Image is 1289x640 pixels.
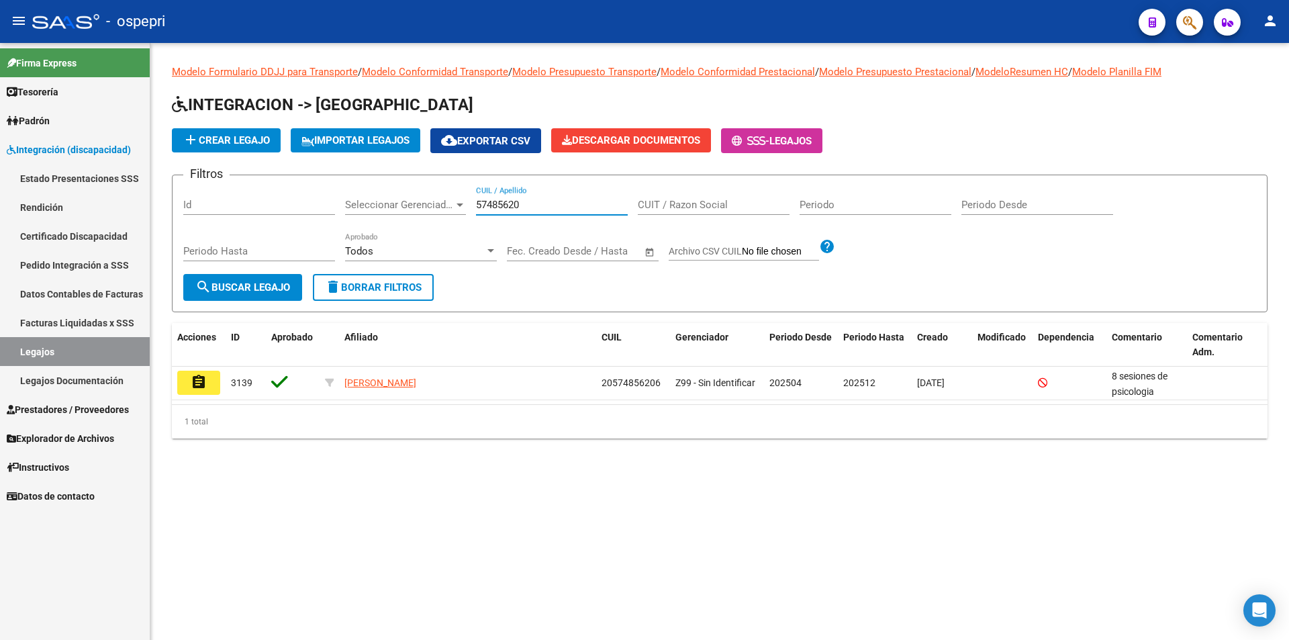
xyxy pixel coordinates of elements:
datatable-header-cell: Afiliado [339,323,596,367]
button: Crear Legajo [172,128,281,152]
span: Periodo Hasta [843,332,904,342]
button: IMPORTAR LEGAJOS [291,128,420,152]
span: Todos [345,245,373,257]
a: ModeloResumen HC [975,66,1068,78]
span: Comentario [1112,332,1162,342]
span: [PERSON_NAME] [344,377,416,388]
mat-icon: cloud_download [441,132,457,148]
span: Aprobado [271,332,313,342]
span: Seleccionar Gerenciador [345,199,454,211]
mat-icon: search [195,279,211,295]
span: 202512 [843,377,875,388]
input: End date [563,245,628,257]
button: Buscar Legajo [183,274,302,301]
span: ID [231,332,240,342]
span: Dependencia [1038,332,1094,342]
span: 3139 [231,377,252,388]
span: CUIL [602,332,622,342]
a: Modelo Conformidad Transporte [362,66,508,78]
datatable-header-cell: CUIL [596,323,670,367]
span: Instructivos [7,460,69,475]
div: / / / / / / [172,64,1268,439]
span: Archivo CSV CUIL [669,246,742,257]
a: Modelo Formulario DDJJ para Transporte [172,66,358,78]
span: Z99 - Sin Identificar [675,377,755,388]
datatable-header-cell: Periodo Desde [764,323,838,367]
span: 202504 [769,377,802,388]
a: Modelo Planilla FIM [1072,66,1161,78]
span: Exportar CSV [441,135,530,147]
span: IMPORTAR LEGAJOS [301,134,410,146]
datatable-header-cell: Acciones [172,323,226,367]
span: Explorador de Archivos [7,431,114,446]
datatable-header-cell: Modificado [972,323,1033,367]
datatable-header-cell: Gerenciador [670,323,764,367]
mat-icon: assignment [191,374,207,390]
datatable-header-cell: Comentario Adm. [1187,323,1268,367]
span: Gerenciador [675,332,728,342]
datatable-header-cell: Dependencia [1033,323,1106,367]
mat-icon: help [819,238,835,255]
span: Descargar Documentos [562,134,700,146]
input: Archivo CSV CUIL [742,246,819,258]
datatable-header-cell: ID [226,323,266,367]
span: - [732,135,769,147]
mat-icon: person [1262,13,1278,29]
datatable-header-cell: Aprobado [266,323,320,367]
datatable-header-cell: Creado [912,323,972,367]
button: Borrar Filtros [313,274,434,301]
div: 1 total [172,405,1268,439]
span: - ospepri [106,7,165,36]
span: Crear Legajo [183,134,270,146]
mat-icon: add [183,132,199,148]
a: Modelo Presupuesto Prestacional [819,66,971,78]
mat-icon: menu [11,13,27,29]
div: Open Intercom Messenger [1243,594,1276,627]
span: [DATE] [917,377,945,388]
span: Tesorería [7,85,58,99]
span: Creado [917,332,948,342]
span: Acciones [177,332,216,342]
span: Integración (discapacidad) [7,142,131,157]
span: Borrar Filtros [325,281,422,293]
span: Legajos [769,135,812,147]
span: Afiliado [344,332,378,342]
span: 20574856206 [602,377,661,388]
span: Firma Express [7,56,77,71]
input: Start date [507,245,551,257]
span: Buscar Legajo [195,281,290,293]
h3: Filtros [183,165,230,183]
button: Exportar CSV [430,128,541,153]
datatable-header-cell: Periodo Hasta [838,323,912,367]
span: Datos de contacto [7,489,95,504]
button: -Legajos [721,128,822,153]
span: Prestadores / Proveedores [7,402,129,417]
a: Modelo Conformidad Prestacional [661,66,815,78]
span: Comentario Adm. [1192,332,1243,358]
span: Modificado [977,332,1026,342]
button: Open calendar [642,244,658,260]
span: INTEGRACION -> [GEOGRAPHIC_DATA] [172,95,473,114]
span: Padrón [7,113,50,128]
span: 8 sesiones de psicologia RODRIGUEZ ANA PAULA / ABRIL A DIC 8 sesiones de fonoaudiologia ELGARSMA ... [1112,371,1184,596]
span: Periodo Desde [769,332,832,342]
mat-icon: delete [325,279,341,295]
a: Modelo Presupuesto Transporte [512,66,657,78]
button: Descargar Documentos [551,128,711,152]
datatable-header-cell: Comentario [1106,323,1187,367]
